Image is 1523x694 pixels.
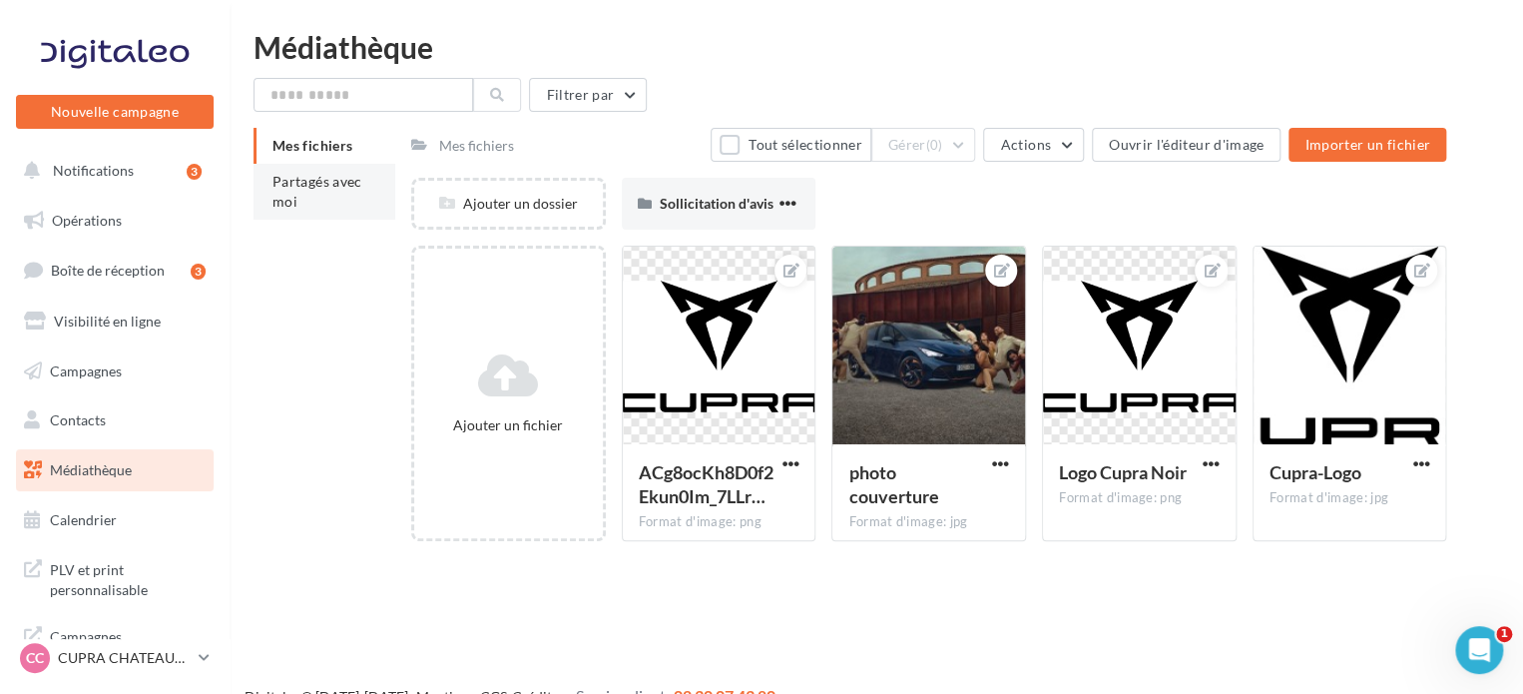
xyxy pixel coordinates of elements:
[12,499,218,541] a: Calendrier
[12,615,218,674] a: Campagnes DataOnDemand
[187,164,202,180] div: 3
[50,511,117,528] span: Calendrier
[1455,626,1503,674] iframe: Intercom live chat
[272,137,352,154] span: Mes fichiers
[926,137,943,153] span: (0)
[848,513,1009,531] div: Format d'image: jpg
[12,399,218,441] a: Contacts
[12,150,210,192] button: Notifications 3
[639,513,799,531] div: Format d'image: png
[848,461,938,507] span: photo couverture
[51,262,165,279] span: Boîte de réception
[50,461,132,478] span: Médiathèque
[50,623,206,666] span: Campagnes DataOnDemand
[529,78,647,112] button: Filtrer par
[1059,461,1187,483] span: Logo Cupra Noir
[1288,128,1446,162] button: Importer un fichier
[12,200,218,242] a: Opérations
[50,361,122,378] span: Campagnes
[1269,461,1361,483] span: Cupra-Logo
[1304,136,1430,153] span: Importer un fichier
[871,128,976,162] button: Gérer(0)
[1000,136,1050,153] span: Actions
[422,415,595,435] div: Ajouter un fichier
[639,461,773,507] span: ACg8ocKh8D0f2Ekun0Im_7LLrkkfrVGuB8DTMbTjXpdXZp6x7tOS-RM
[1059,489,1220,507] div: Format d'image: png
[439,136,514,156] div: Mes fichiers
[54,313,161,330] span: Visibilité en ligne
[1496,626,1512,642] span: 1
[12,449,218,491] a: Médiathèque
[1269,489,1430,507] div: Format d'image: jpg
[16,639,214,677] a: CC CUPRA CHATEAUROUX
[660,195,773,212] span: Sollicitation d'avis
[254,32,1499,62] div: Médiathèque
[50,556,206,599] span: PLV et print personnalisable
[12,249,218,292] a: Boîte de réception3
[16,95,214,129] button: Nouvelle campagne
[414,194,603,214] div: Ajouter un dossier
[12,301,218,343] a: Visibilité en ligne
[12,350,218,392] a: Campagnes
[191,264,206,280] div: 3
[58,648,191,668] p: CUPRA CHATEAUROUX
[26,648,44,668] span: CC
[12,548,218,607] a: PLV et print personnalisable
[1092,128,1280,162] button: Ouvrir l'éditeur d'image
[52,212,122,229] span: Opérations
[50,411,106,428] span: Contacts
[983,128,1083,162] button: Actions
[272,173,362,210] span: Partagés avec moi
[53,162,134,179] span: Notifications
[711,128,870,162] button: Tout sélectionner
